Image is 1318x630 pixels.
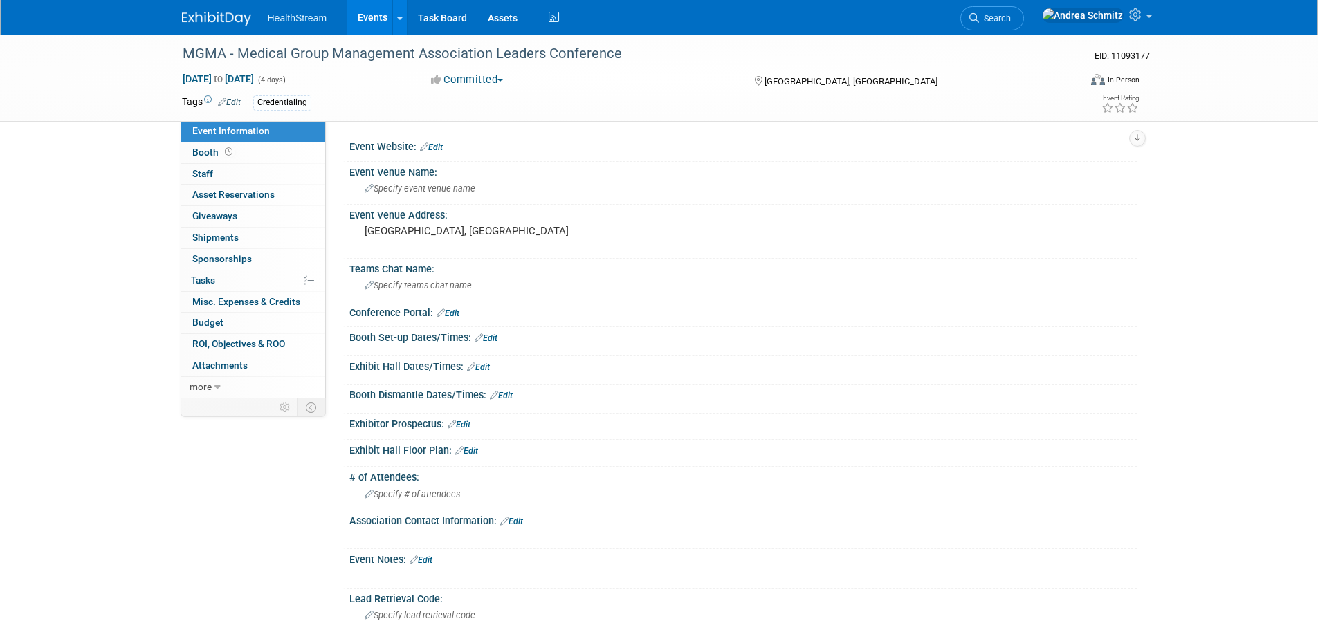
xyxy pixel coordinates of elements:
[960,6,1024,30] a: Search
[467,362,490,372] a: Edit
[182,95,241,111] td: Tags
[273,398,298,416] td: Personalize Event Tab Strip
[1101,95,1139,102] div: Event Rating
[349,510,1137,528] div: Association Contact Information:
[349,385,1137,402] div: Booth Dismantle Dates/Times:
[765,76,937,86] span: [GEOGRAPHIC_DATA], [GEOGRAPHIC_DATA]
[268,12,327,24] span: HealthStream
[349,356,1137,374] div: Exhibit Hall Dates/Times:
[365,610,475,620] span: Specify lead retrieval code
[182,73,255,85] span: [DATE] [DATE]
[349,259,1137,276] div: Teams Chat Name:
[181,228,325,248] a: Shipments
[349,302,1137,320] div: Conference Portal:
[192,317,223,328] span: Budget
[192,189,275,200] span: Asset Reservations
[1091,74,1105,85] img: Format-Inperson.png
[190,381,212,392] span: more
[475,333,497,343] a: Edit
[182,12,251,26] img: ExhibitDay
[257,75,286,84] span: (4 days)
[365,280,472,290] span: Specify teams chat name
[1095,50,1150,61] span: Event ID: 11093177
[437,308,459,318] a: Edit
[998,72,1140,93] div: Event Format
[192,210,237,221] span: Giveaways
[455,446,478,456] a: Edit
[253,95,311,110] div: Credentialing
[490,391,513,400] a: Edit
[349,589,1137,606] div: Lead Retrieval Code:
[192,360,248,371] span: Attachments
[181,206,325,227] a: Giveaways
[349,327,1137,345] div: Booth Set-up Dates/Times:
[181,313,325,333] a: Budget
[500,517,523,526] a: Edit
[192,232,239,243] span: Shipments
[349,467,1137,484] div: # of Attendees:
[181,292,325,313] a: Misc. Expenses & Credits
[410,555,432,565] a: Edit
[349,440,1137,458] div: Exhibit Hall Floor Plan:
[212,73,225,84] span: to
[365,489,460,499] span: Specify # of attendees
[349,414,1137,432] div: Exhibitor Prospectus:
[426,73,509,87] button: Committed
[349,205,1137,222] div: Event Venue Address:
[218,98,241,107] a: Edit
[192,253,252,264] span: Sponsorships
[181,249,325,270] a: Sponsorships
[979,13,1011,24] span: Search
[365,225,662,237] pre: [GEOGRAPHIC_DATA], [GEOGRAPHIC_DATA]
[178,41,1059,66] div: MGMA - Medical Group Management Association Leaders Conference
[192,168,213,179] span: Staff
[1042,8,1124,23] img: Andrea Schmitz
[297,398,325,416] td: Toggle Event Tabs
[349,162,1137,179] div: Event Venue Name:
[192,296,300,307] span: Misc. Expenses & Credits
[192,125,270,136] span: Event Information
[1107,75,1139,85] div: In-Person
[181,377,325,398] a: more
[420,142,443,152] a: Edit
[222,147,235,157] span: Booth not reserved yet
[181,355,325,376] a: Attachments
[349,549,1137,567] div: Event Notes:
[181,142,325,163] a: Booth
[181,121,325,142] a: Event Information
[181,334,325,355] a: ROI, Objectives & ROO
[192,338,285,349] span: ROI, Objectives & ROO
[192,147,235,158] span: Booth
[448,420,470,429] a: Edit
[181,185,325,205] a: Asset Reservations
[349,136,1137,154] div: Event Website:
[365,183,475,194] span: Specify event venue name
[191,275,215,286] span: Tasks
[181,270,325,291] a: Tasks
[181,164,325,185] a: Staff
